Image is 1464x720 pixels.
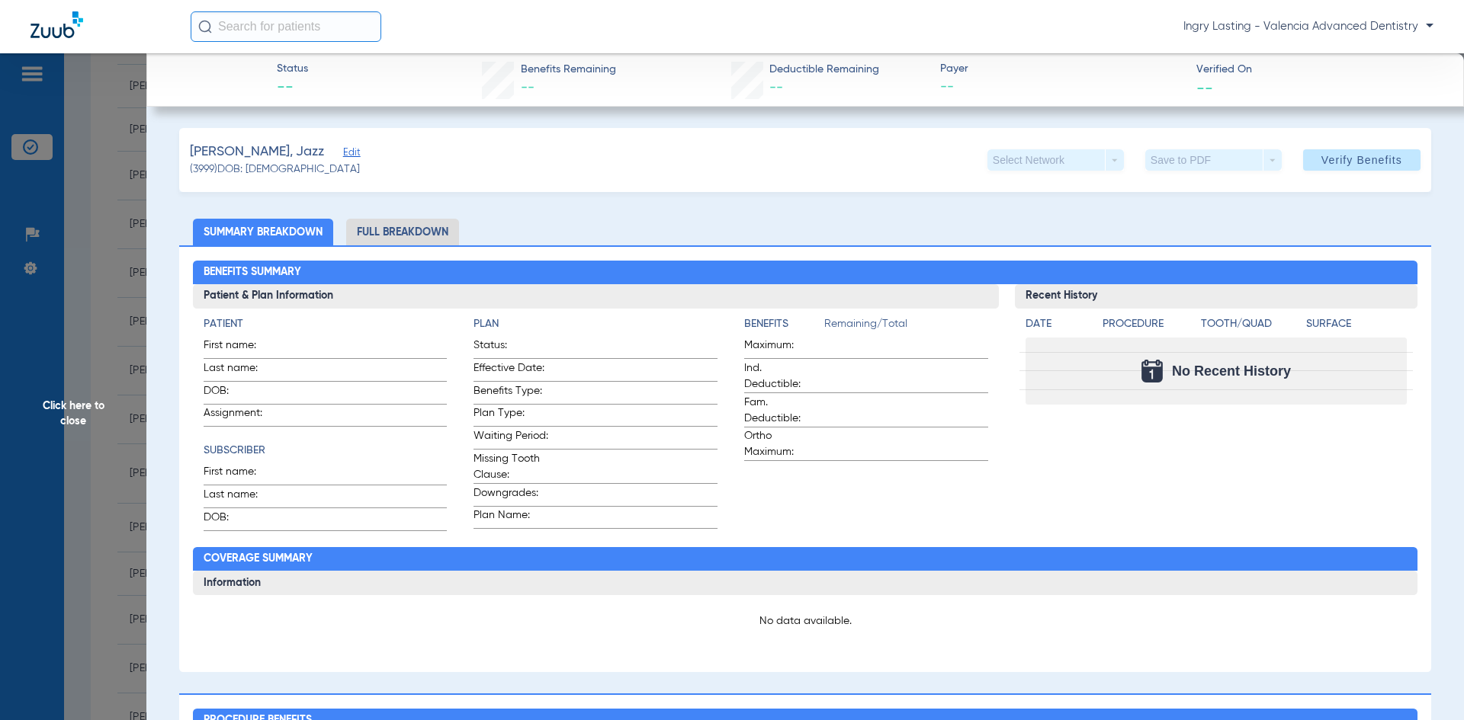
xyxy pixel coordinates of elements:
[191,11,381,42] input: Search for patients
[1103,316,1196,332] h4: Procedure
[521,81,535,94] span: --
[1321,154,1402,166] span: Verify Benefits
[769,62,879,78] span: Deductible Remaining
[474,383,548,404] span: Benefits Type:
[1201,316,1302,332] h4: Tooth/Quad
[1303,149,1421,171] button: Verify Benefits
[193,571,1418,595] h3: Information
[824,316,988,338] span: Remaining/Total
[1141,360,1163,382] img: Calendar
[474,485,548,506] span: Downgrades:
[1196,79,1213,95] span: --
[204,383,278,404] span: DOB:
[193,261,1418,285] h2: Benefits Summary
[1026,316,1090,338] app-breakdown-title: Date
[198,20,212,34] img: Search Icon
[1183,19,1433,34] span: Ingry Lasting - Valencia Advanced Dentistry
[1026,316,1090,332] h4: Date
[769,81,783,94] span: --
[1103,316,1196,338] app-breakdown-title: Procedure
[1172,363,1291,379] span: No Recent History
[204,487,278,507] span: Last name:
[204,405,278,426] span: Assignment:
[474,428,548,449] span: Waiting Period:
[30,11,83,38] img: Zuub Logo
[204,360,278,381] span: Last name:
[193,219,333,245] li: Summary Breakdown
[1201,316,1302,338] app-breakdown-title: Tooth/Quad
[204,316,448,332] h4: Patient
[474,451,548,483] span: Missing Tooth Clause:
[343,147,357,162] span: Edit
[744,338,819,358] span: Maximum:
[204,443,448,459] h4: Subscriber
[744,316,824,338] app-breakdown-title: Benefits
[521,62,616,78] span: Benefits Remaining
[277,61,308,77] span: Status
[474,405,548,426] span: Plan Type:
[1015,284,1418,309] h3: Recent History
[190,162,360,178] span: (3999) DOB: [DEMOGRAPHIC_DATA]
[1306,316,1407,338] app-breakdown-title: Surface
[474,316,718,332] h4: Plan
[744,428,819,460] span: Ortho Maximum:
[940,78,1183,97] span: --
[474,507,548,528] span: Plan Name:
[744,360,819,392] span: Ind. Deductible:
[204,613,1408,629] p: No data available.
[204,510,278,530] span: DOB:
[1196,62,1440,78] span: Verified On
[193,284,999,309] h3: Patient & Plan Information
[474,360,548,381] span: Effective Date:
[277,78,308,99] span: --
[1306,316,1407,332] h4: Surface
[940,61,1183,77] span: Payer
[204,464,278,485] span: First name:
[744,316,824,332] h4: Benefits
[190,142,324,162] span: [PERSON_NAME], Jazz
[346,219,459,245] li: Full Breakdown
[474,338,548,358] span: Status:
[193,547,1418,571] h2: Coverage Summary
[204,338,278,358] span: First name:
[744,395,819,427] span: Fam. Deductible:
